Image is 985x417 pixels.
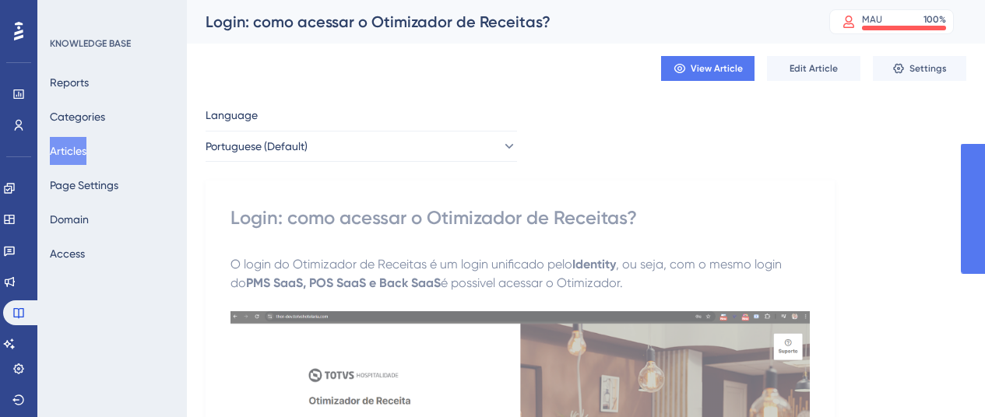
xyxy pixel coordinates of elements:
button: Domain [50,205,89,233]
div: Login: como acessar o Otimizador de Receitas? [206,11,790,33]
div: 100 % [923,13,946,26]
div: Login: como acessar o Otimizador de Receitas? [230,205,810,230]
button: Reports [50,68,89,96]
button: Articles [50,137,86,165]
button: Portuguese (Default) [206,131,517,162]
iframe: UserGuiding AI Assistant Launcher [920,356,966,402]
span: Language [206,106,258,124]
div: MAU [862,13,882,26]
button: View Article [661,56,755,81]
button: Access [50,240,85,268]
span: View Article [691,62,743,75]
span: Portuguese (Default) [206,137,308,156]
span: Edit Article [790,62,838,75]
button: Settings [873,56,966,81]
strong: PMS SaaS, POS SaaS e Back SaaS [246,275,441,290]
span: O login do Otimizador de Receitas é um login unificado pelo [230,257,572,272]
button: Categories [50,103,105,131]
div: KNOWLEDGE BASE [50,37,131,50]
button: Edit Article [767,56,860,81]
span: é possivel acessar o Otimizador. [441,275,623,290]
span: Settings [909,62,947,75]
strong: Identity [572,257,616,272]
button: Page Settings [50,171,118,199]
